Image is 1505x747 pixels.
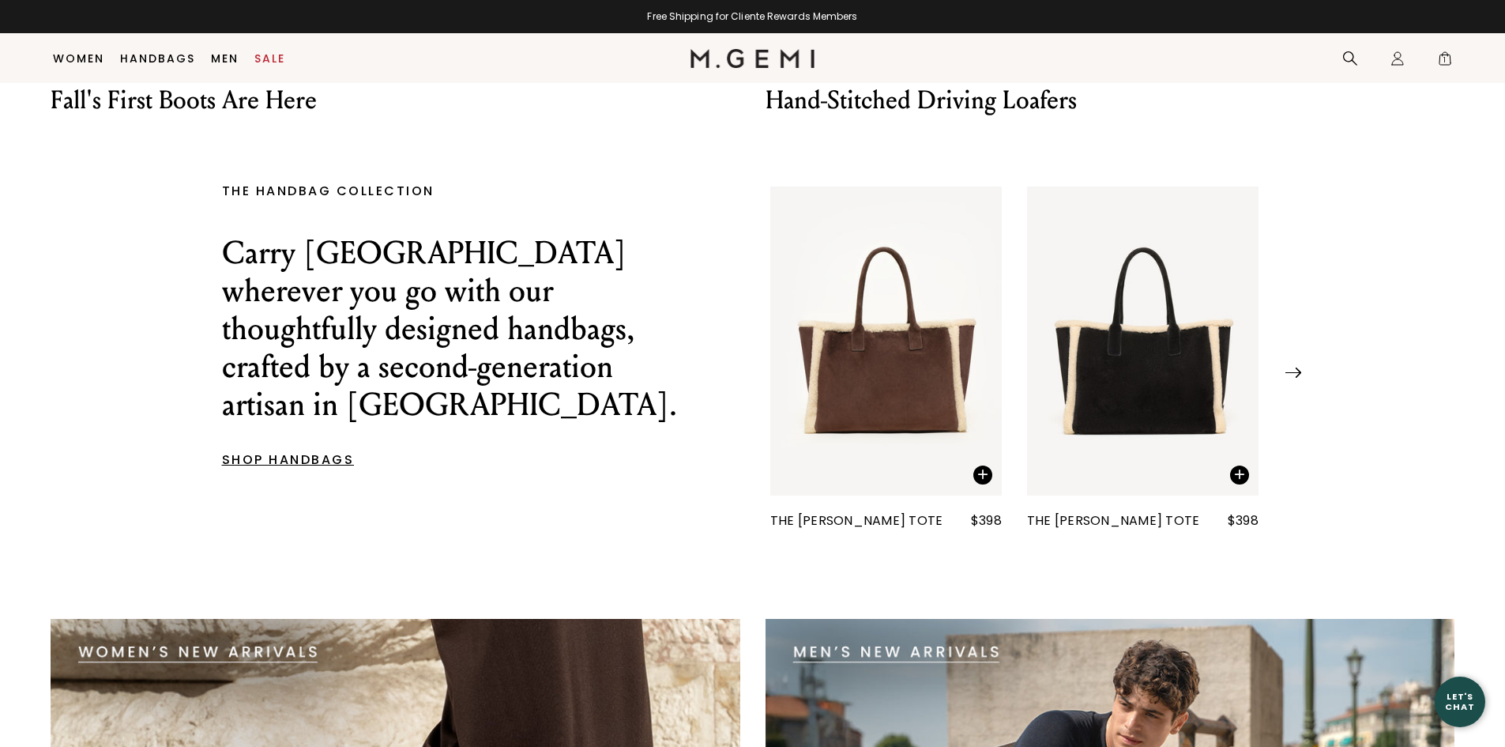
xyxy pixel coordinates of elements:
[770,187,1002,496] img: The Neva Tote
[53,52,104,65] a: Women
[766,84,1455,117] p: Hand-Stitched Driving Loafers
[211,52,239,65] a: Men
[51,84,740,117] p: Fall's First Boots Are Here
[720,187,1309,530] div: 1 / 25
[1285,368,1301,378] img: Next Arrow
[1027,187,1259,496] img: The Neva Tote
[770,511,943,530] div: The [PERSON_NAME] Tote
[171,187,694,549] a: THE HANDBAG COLLECTION Carry [GEOGRAPHIC_DATA] wherever you go with our thoughtfully designed han...
[222,234,694,424] p: Carry [GEOGRAPHIC_DATA] wherever you go with our thoughtfully designed handbags, crafted by a sec...
[1027,511,1200,530] div: The [PERSON_NAME] Tote
[1027,187,1259,530] a: The Neva Tote The [PERSON_NAME] Tote$398
[222,187,694,196] p: THE HANDBAG COLLECTION
[222,455,694,465] p: SHOP HANDBAGS
[254,52,285,65] a: Sale
[120,52,195,65] a: Handbags
[1228,511,1259,530] div: $398
[971,511,1002,530] div: $398
[770,187,1002,530] a: The Neva Tote The [PERSON_NAME] Tote$398
[1435,692,1485,711] div: Let's Chat
[690,49,815,68] img: M.Gemi
[1437,54,1453,70] span: 1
